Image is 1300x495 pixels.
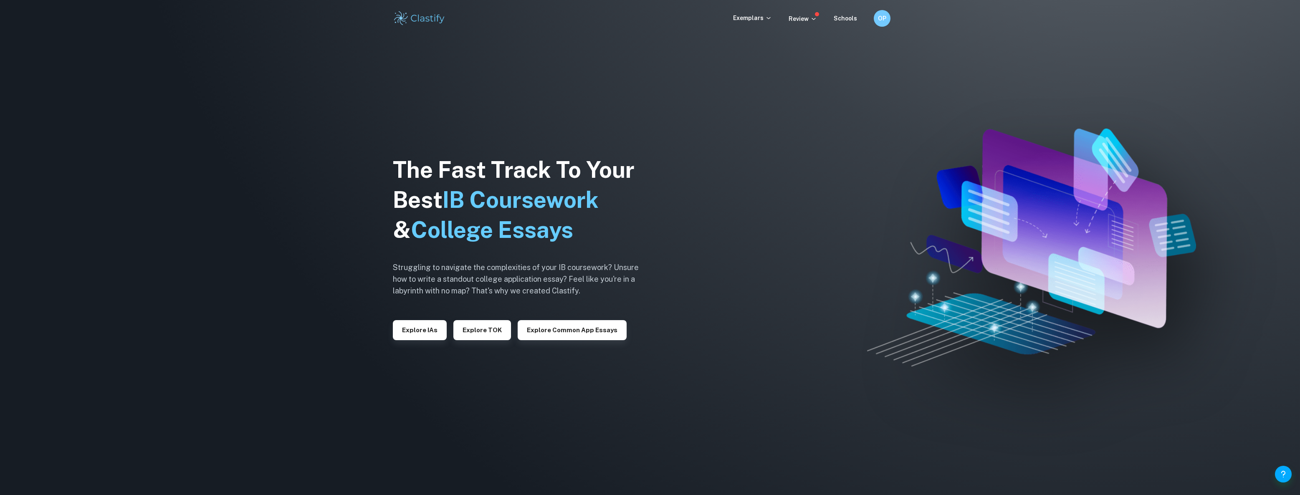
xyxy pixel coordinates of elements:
[411,217,573,243] span: College Essays
[453,326,511,333] a: Explore TOK
[1275,466,1292,482] button: Help and Feedback
[834,15,857,22] a: Schools
[393,326,447,333] a: Explore IAs
[878,14,887,23] h6: OP
[393,320,447,340] button: Explore IAs
[874,10,890,27] button: OP
[789,14,817,23] p: Review
[393,10,446,27] img: Clastify logo
[733,13,772,23] p: Exemplars
[393,155,652,245] h1: The Fast Track To Your Best &
[443,187,599,213] span: IB Coursework
[518,320,627,340] button: Explore Common App essays
[393,262,652,297] h6: Struggling to navigate the complexities of your IB coursework? Unsure how to write a standout col...
[453,320,511,340] button: Explore TOK
[518,326,627,333] a: Explore Common App essays
[867,129,1196,366] img: Clastify hero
